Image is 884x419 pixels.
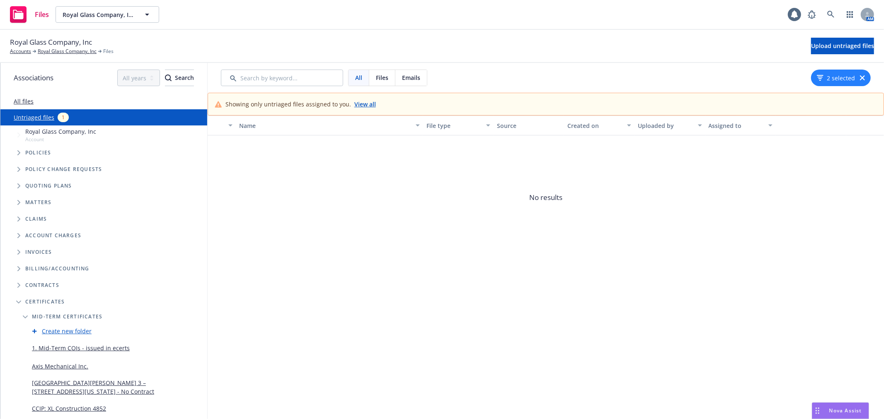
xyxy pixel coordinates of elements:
span: Invoices [25,250,52,255]
span: Files [376,73,388,82]
a: Files [7,3,52,26]
div: Tree Example [0,125,207,260]
div: Showing only untriaged files assigned to you. [225,100,376,108]
span: Emails [402,73,420,82]
button: Nova Assist [812,402,869,419]
span: Royal Glass Company, Inc [25,127,96,136]
div: Source [497,121,561,130]
a: [GEOGRAPHIC_DATA][PERSON_NAME] 3 – [STREET_ADDRESS][US_STATE] - No Contract [32,378,164,396]
span: Policies [25,150,51,155]
div: Created on [567,121,622,130]
span: Quoting plans [25,183,72,188]
div: Uploaded by [638,121,693,130]
span: Policy change requests [25,167,102,172]
button: Upload untriaged files [811,38,874,54]
button: Name [236,116,423,135]
span: Billing/Accounting [25,266,90,271]
a: Accounts [10,48,31,55]
div: Search [165,70,194,86]
a: Untriaged files [14,113,54,122]
div: Name [239,121,411,130]
span: Upload untriaged files [811,42,874,50]
a: Royal Glass Company, Inc [38,48,97,55]
div: File type [426,121,481,130]
a: Axis Mechanical Inc. [32,362,88,371]
span: Account charges [25,233,81,238]
span: Mid-term certificates [32,314,102,319]
span: Claims [25,217,47,222]
span: No results [208,135,884,260]
span: Royal Glass Company, Inc [63,10,134,19]
span: Files [35,11,49,18]
a: Report a Bug [804,6,820,23]
a: Switch app [842,6,858,23]
span: All [355,73,362,82]
span: Contracts [25,283,59,288]
button: Created on [564,116,635,135]
svg: Search [165,75,172,81]
a: Search [823,6,839,23]
a: CCIP: XL Construction 4852 [32,404,106,413]
a: All files [14,97,34,105]
a: View all [354,100,376,108]
button: Royal Glass Company, Inc [56,6,159,23]
div: Drag to move [812,403,823,419]
span: Nova Assist [829,407,862,414]
button: Source [494,116,564,135]
input: Search by keyword... [221,70,343,86]
button: Assigned to [705,116,776,135]
span: Certificates [25,299,65,304]
span: Matters [25,200,51,205]
a: 1. Mid-Term COIs - issued in ecerts [32,344,130,352]
a: Create new folder [42,327,92,335]
button: SearchSearch [165,70,194,86]
span: Files [103,48,114,55]
button: 2 selected [817,74,855,82]
span: Associations [14,72,53,83]
span: Account [25,136,96,143]
button: Uploaded by [635,116,705,135]
div: Assigned to [709,121,763,130]
span: Royal Glass Company, Inc [10,37,92,48]
div: 1 [58,113,69,122]
button: File type [423,116,494,135]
